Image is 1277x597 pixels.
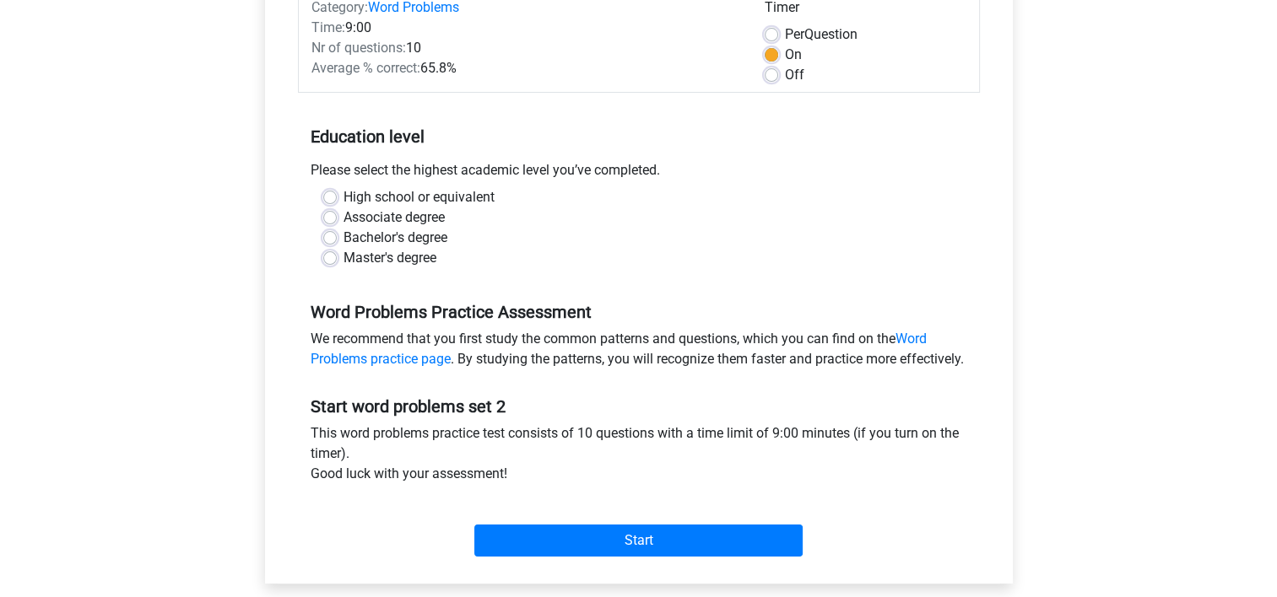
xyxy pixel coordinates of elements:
[311,396,967,417] h5: Start word problems set 2
[311,60,420,76] span: Average % correct:
[344,248,436,268] label: Master's degree
[344,228,447,248] label: Bachelor's degree
[298,329,980,376] div: We recommend that you first study the common patterns and questions, which you can find on the . ...
[299,58,752,78] div: 65.8%
[785,65,804,85] label: Off
[785,45,802,65] label: On
[299,38,752,58] div: 10
[299,18,752,38] div: 9:00
[785,24,858,45] label: Question
[298,423,980,491] div: This word problems practice test consists of 10 questions with a time limit of 9:00 minutes (if y...
[474,524,803,557] input: Start
[785,26,804,42] span: Per
[344,187,495,207] label: High school or equivalent
[311,302,967,322] h5: Word Problems Practice Assessment
[311,19,345,35] span: Time:
[344,207,445,228] label: Associate degree
[311,40,406,56] span: Nr of questions:
[311,120,967,153] h5: Education level
[298,160,980,187] div: Please select the highest academic level you’ve completed.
